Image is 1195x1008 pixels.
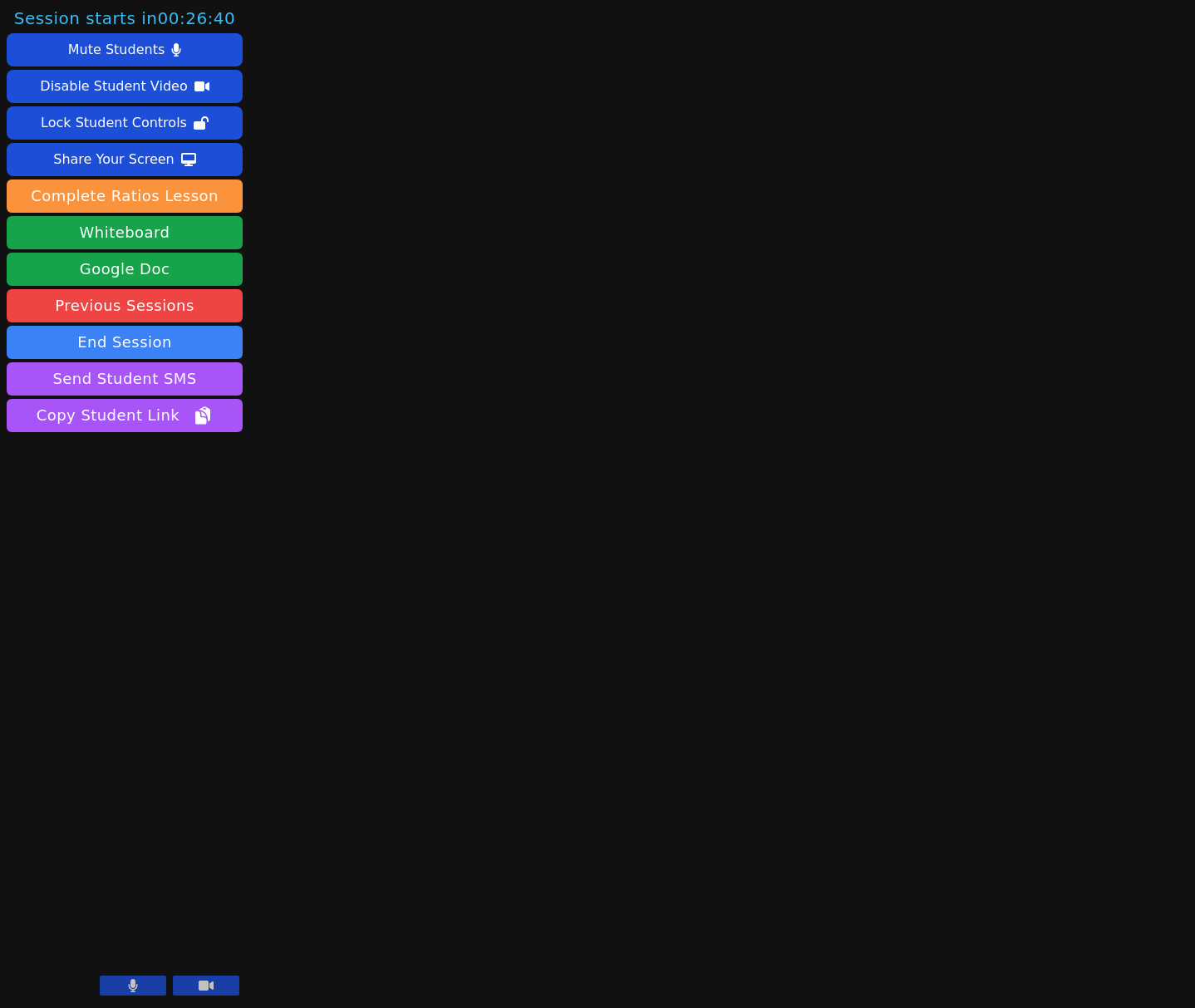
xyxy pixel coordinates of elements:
a: Previous Sessions [7,289,243,322]
button: Lock Student Controls [7,106,243,140]
button: End Session [7,326,243,359]
span: Copy Student Link [37,404,213,427]
div: Mute Students [68,37,165,63]
span: Session starts in [14,7,236,30]
div: Disable Student Video [40,73,187,100]
div: Share Your Screen [53,146,175,173]
time: 00:26:40 [157,8,235,28]
a: Google Doc [7,253,243,286]
button: Disable Student Video [7,70,243,103]
button: Complete Ratios Lesson [7,179,243,213]
button: Copy Student Link [7,399,243,432]
button: Share Your Screen [7,143,243,176]
button: Mute Students [7,33,243,66]
button: Whiteboard [7,216,243,249]
button: Send Student SMS [7,362,243,396]
div: Lock Student Controls [41,110,187,136]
